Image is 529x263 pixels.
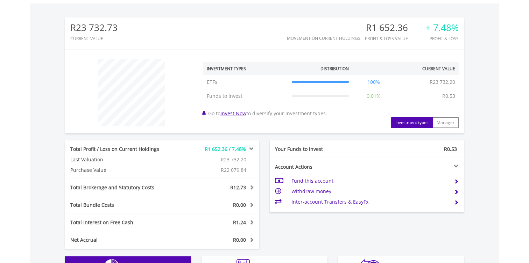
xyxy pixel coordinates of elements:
[270,146,367,153] div: Your Funds to Invest
[221,156,246,163] span: R23 732.20
[65,146,178,153] div: Total Profit / Loss on Current Holdings
[432,117,459,128] button: Manager
[233,236,246,243] span: R0.00
[70,23,118,33] div: R23 732.73
[233,219,246,226] span: R1.24
[65,219,178,226] div: Total Interest on Free Cash
[205,146,246,152] span: R1 652.36 / 7.48%
[230,184,246,191] span: R12.73
[425,36,459,41] div: Profit & Loss
[65,167,162,174] div: Purchase Value
[203,62,288,75] th: Investment Types
[352,75,395,89] td: 100%
[391,117,433,128] button: Investment types
[287,36,361,41] div: Movement on Current Holdings:
[365,36,417,41] div: Profit & Loss Value
[65,156,162,163] div: Last Valuation
[65,202,178,209] div: Total Bundle Costs
[65,184,178,191] div: Total Brokerage and Statutory Costs
[291,176,449,186] td: Fund this account
[395,62,459,75] th: Current Value
[291,186,449,197] td: Withdraw money
[70,36,118,41] div: CURRENT VALUE
[439,89,459,103] td: R0.53
[65,236,178,243] div: Net Accrual
[220,110,246,117] a: Invest Now
[203,89,288,103] td: Funds to Invest
[221,167,246,173] span: R22 079.84
[198,55,464,128] div: Go to to diversify your investment types.
[203,75,288,89] td: ETFs
[365,23,417,33] div: R1 652.36
[425,23,459,33] div: + 7.48%
[444,146,457,152] span: R0.53
[233,202,246,208] span: R0.00
[270,163,367,170] div: Account Actions
[426,75,459,89] td: R23 732.20
[291,197,449,207] td: Inter-account Transfers & EasyFx
[352,89,395,103] td: 0.01%
[320,66,349,72] div: Distribution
